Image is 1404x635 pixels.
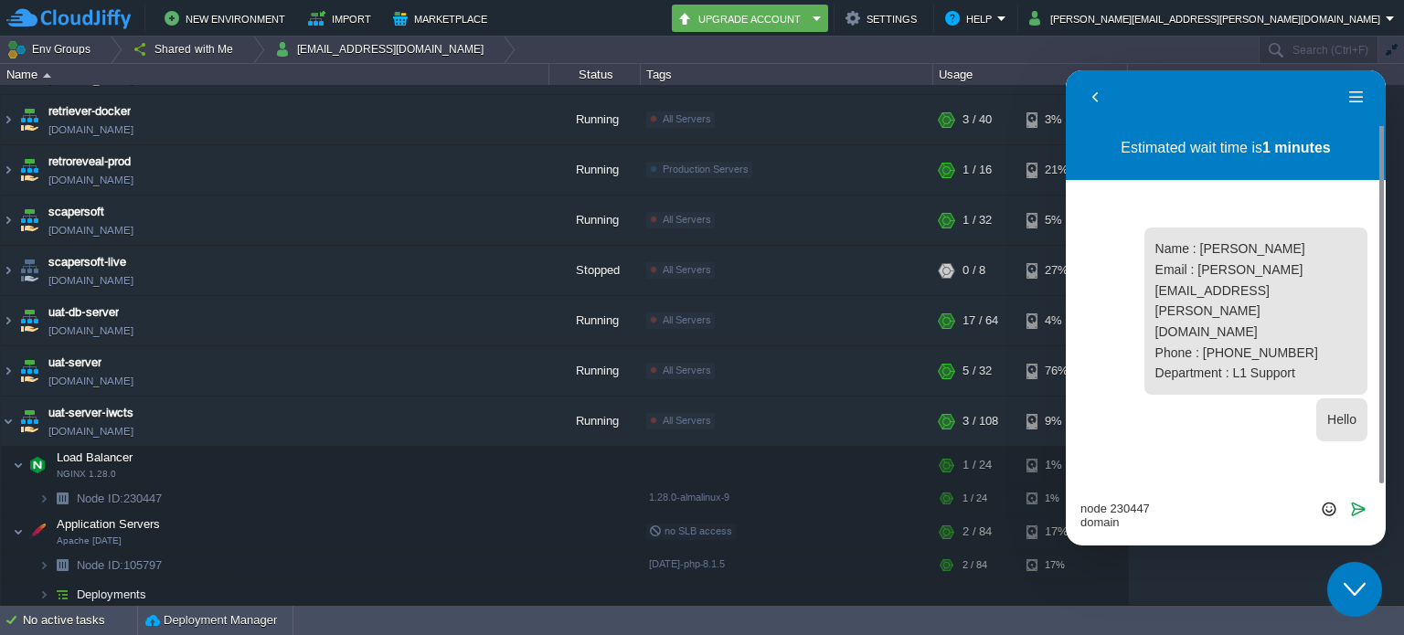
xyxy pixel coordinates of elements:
[16,145,42,195] img: AMDAwAAAACH5BAEAAAAALAAAAAABAAEAAAICRAEAOw==
[16,346,42,396] img: AMDAwAAAACH5BAEAAAAALAAAAAABAAEAAAICRAEAOw==
[649,492,729,503] span: 1.28.0-almalinux-9
[1,145,16,195] img: AMDAwAAAACH5BAEAAAAALAAAAAABAAEAAAICRAEAOw==
[48,303,119,322] span: uat-db-server
[1026,95,1086,144] div: 3%
[549,397,641,446] div: Running
[16,246,42,295] img: AMDAwAAAACH5BAEAAAAALAAAAAABAAEAAAICRAEAOw==
[1026,145,1086,195] div: 21%
[549,145,641,195] div: Running
[48,422,133,440] a: [DOMAIN_NAME]
[1026,196,1086,245] div: 5%
[48,221,133,239] a: [DOMAIN_NAME]
[6,37,97,62] button: Env Groups
[48,404,133,422] span: uat-server-iwcts
[649,558,725,569] span: [DATE]-php-8.1.5
[663,113,711,124] span: All Servers
[1,296,16,345] img: AMDAwAAAACH5BAEAAAAALAAAAAABAAEAAAICRAEAOw==
[25,447,50,483] img: AMDAwAAAACH5BAEAAAAALAAAAAABAAEAAAICRAEAOw==
[677,7,807,29] button: Upgrade Account
[43,73,51,78] img: AMDAwAAAACH5BAEAAAAALAAAAAABAAEAAAICRAEAOw==
[963,196,992,245] div: 1 / 32
[1066,70,1386,545] iframe: chat widget
[963,145,992,195] div: 1 / 16
[963,447,992,483] div: 1 / 24
[48,102,131,121] a: retriever-docker
[49,551,75,579] img: AMDAwAAAACH5BAEAAAAALAAAAAABAAEAAAICRAEAOw==
[49,484,75,513] img: AMDAwAAAACH5BAEAAAAALAAAAAABAAEAAAICRAEAOw==
[48,354,101,372] span: uat-server
[16,196,42,245] img: AMDAwAAAACH5BAEAAAAALAAAAAABAAEAAAICRAEAOw==
[75,491,165,506] a: Node ID:230447
[75,491,165,506] span: 230447
[275,37,490,62] button: [EMAIL_ADDRESS][DOMAIN_NAME]
[16,397,42,446] img: AMDAwAAAACH5BAEAAAAALAAAAAABAAEAAAICRAEAOw==
[48,153,131,171] a: retroreveal-prod
[963,95,992,144] div: 3 / 40
[55,516,163,532] span: Application Servers
[642,64,932,85] div: Tags
[1026,484,1086,513] div: 1%
[57,535,122,546] span: Apache [DATE]
[13,447,24,483] img: AMDAwAAAACH5BAEAAAAALAAAAAABAAEAAAICRAEAOw==
[25,513,50,550] img: AMDAwAAAACH5BAEAAAAALAAAAAABAAEAAAICRAEAOw==
[963,346,992,396] div: 5 / 32
[55,517,163,531] a: Application ServersApache [DATE]
[16,95,42,144] img: AMDAwAAAACH5BAEAAAAALAAAAAABAAEAAAICRAEAOw==
[48,271,133,290] a: [DOMAIN_NAME]
[75,557,165,573] a: Node ID:105797
[145,611,277,630] button: Deployment Manager
[38,580,49,609] img: AMDAwAAAACH5BAEAAAAALAAAAAABAAEAAAICRAEAOw==
[23,606,137,635] div: No active tasks
[1026,513,1086,550] div: 17%
[38,484,49,513] img: AMDAwAAAACH5BAEAAAAALAAAAAABAAEAAAICRAEAOw==
[77,558,123,572] span: Node ID:
[55,450,135,464] a: Load BalancerNGINX 1.28.0
[48,322,133,340] span: [DOMAIN_NAME]
[963,484,987,513] div: 1 / 24
[48,253,126,271] a: scapersoft-live
[550,64,640,85] div: Status
[549,196,641,245] div: Running
[1026,296,1086,345] div: 4%
[48,121,133,139] a: [DOMAIN_NAME]
[549,296,641,345] div: Running
[38,551,49,579] img: AMDAwAAAACH5BAEAAAAALAAAAAABAAEAAAICRAEAOw==
[75,587,149,602] a: Deployments
[549,346,641,396] div: Running
[13,513,24,550] img: AMDAwAAAACH5BAEAAAAALAAAAAABAAEAAAICRAEAOw==
[1,246,16,295] img: AMDAwAAAACH5BAEAAAAALAAAAAABAAEAAAICRAEAOw==
[1026,551,1086,579] div: 17%
[1327,562,1386,617] iframe: chat widget
[963,296,998,345] div: 17 / 64
[77,492,123,505] span: Node ID:
[663,264,711,275] span: All Servers
[48,171,133,189] a: [DOMAIN_NAME]
[57,469,116,480] span: NGINX 1.28.0
[1026,397,1086,446] div: 9%
[393,7,493,29] button: Marketplace
[48,203,104,221] span: scapersoft
[963,513,992,550] div: 2 / 84
[663,164,749,175] span: Production Servers
[549,95,641,144] div: Running
[1029,7,1386,29] button: [PERSON_NAME][EMAIL_ADDRESS][PERSON_NAME][DOMAIN_NAME]
[963,397,998,446] div: 3 / 108
[549,246,641,295] div: Stopped
[165,7,291,29] button: New Environment
[1,397,16,446] img: AMDAwAAAACH5BAEAAAAALAAAAAABAAEAAAICRAEAOw==
[16,296,42,345] img: AMDAwAAAACH5BAEAAAAALAAAAAABAAEAAAICRAEAOw==
[963,246,985,295] div: 0 / 8
[1026,246,1086,295] div: 27%
[133,37,239,62] button: Shared with Me
[663,314,711,325] span: All Servers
